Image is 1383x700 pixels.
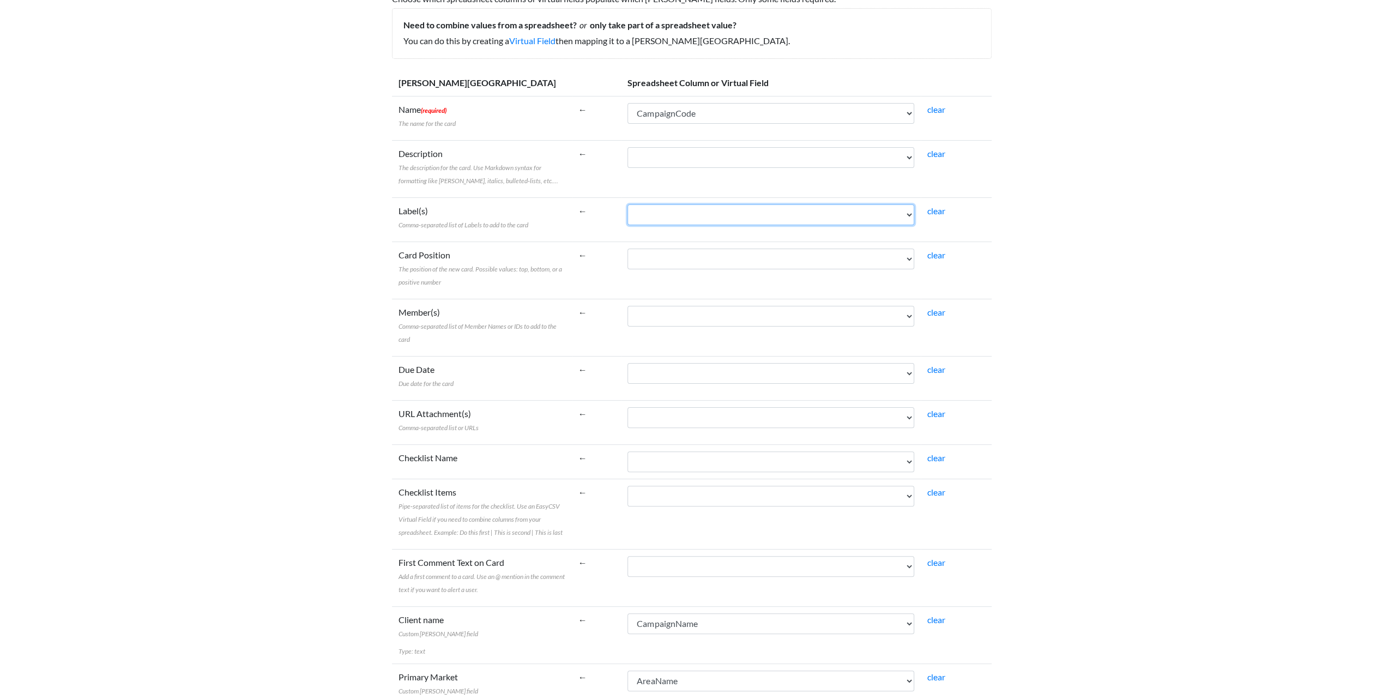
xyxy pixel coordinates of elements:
td: ← [572,197,621,242]
span: Add a first comment to a card. Use an @ mention in the comment text if you want to alert a user. [398,572,565,594]
label: Card Position [398,249,565,288]
iframe: Drift Widget Chat Controller [1328,645,1370,687]
span: Type: text [398,647,425,655]
span: Pipe-separated list of items for the checklist. Use an EasyCSV Virtual Field if you need to combi... [398,502,563,536]
span: Comma-separated list or URLs [398,424,479,432]
span: Custom [PERSON_NAME] field [398,687,478,695]
a: clear [927,148,945,159]
a: clear [927,307,945,317]
td: ← [572,242,621,299]
span: The description for the card. Use Markdown syntax for formatting like [PERSON_NAME], italics, bul... [398,164,558,185]
td: ← [572,400,621,444]
td: ← [572,444,621,479]
i: or [577,20,590,30]
label: Checklist Name [398,451,457,464]
a: clear [927,557,945,568]
td: ← [572,96,621,140]
td: ← [572,299,621,356]
label: URL Attachment(s) [398,407,479,433]
a: clear [927,614,945,625]
a: clear [927,206,945,216]
span: (required) [421,106,446,114]
label: Client name [398,613,478,639]
span: Due date for the card [398,379,454,388]
td: ← [572,356,621,400]
th: [PERSON_NAME][GEOGRAPHIC_DATA] [392,70,572,96]
a: clear [927,104,945,114]
a: clear [927,487,945,497]
label: Name [398,103,456,129]
label: First Comment Text on Card [398,556,565,595]
label: Description [398,147,565,186]
td: ← [572,549,621,606]
p: You can do this by creating a then mapping it to a [PERSON_NAME][GEOGRAPHIC_DATA]. [403,34,980,47]
span: Custom [PERSON_NAME] field [398,630,478,638]
td: ← [572,606,621,663]
a: clear [927,452,945,463]
a: clear [927,364,945,375]
td: ← [572,140,621,197]
label: Label(s) [398,204,528,231]
a: clear [927,672,945,682]
label: Checklist Items [398,486,565,538]
span: Comma-separated list of Labels to add to the card [398,221,528,229]
a: clear [927,408,945,419]
a: Virtual Field [509,35,555,46]
label: Primary Market [398,671,478,697]
td: ← [572,479,621,549]
a: clear [927,250,945,260]
th: Spreadsheet Column or Virtual Field [621,70,991,96]
label: Member(s) [398,306,565,345]
h5: Need to combine values from a spreadsheet? only take part of a spreadsheet value? [403,20,980,30]
span: The position of the new card. Possible values: top, bottom, or a positive number [398,265,562,286]
span: The name for the card [398,119,456,128]
label: Due Date [398,363,454,389]
span: Comma-separated list of Member Names or IDs to add to the card [398,322,557,343]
